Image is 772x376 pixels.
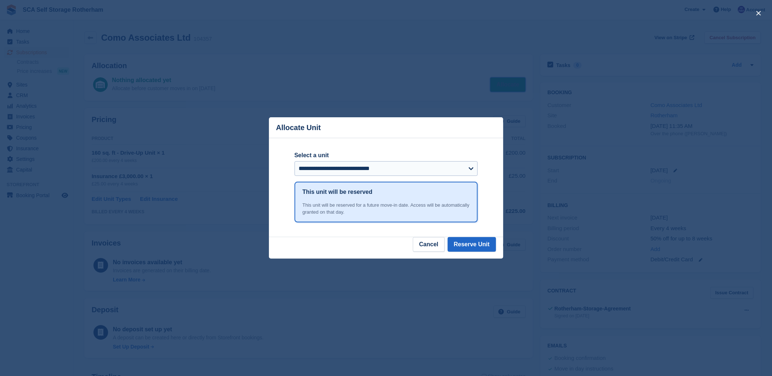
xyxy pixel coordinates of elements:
[448,237,496,252] button: Reserve Unit
[295,151,478,160] label: Select a unit
[413,237,444,252] button: Cancel
[753,7,765,19] button: close
[303,188,373,196] h1: This unit will be reserved
[276,124,321,132] p: Allocate Unit
[303,202,470,216] div: This unit will be reserved for a future move-in date. Access will be automatically granted on tha...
